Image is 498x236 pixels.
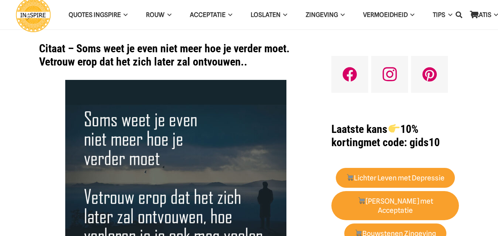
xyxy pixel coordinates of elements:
[306,11,338,18] span: Zingeving
[121,6,128,24] span: QUOTES INGSPIRE Menu
[336,168,455,188] a: 🛒Lichter Leven met Depressie
[281,6,287,24] span: Loslaten Menu
[433,11,445,18] span: TIPS
[338,6,345,24] span: Zingeving Menu
[331,123,418,149] strong: Laatste kans 10% korting
[69,11,121,18] span: QUOTES INGSPIRE
[296,6,354,24] a: ZingevingZingeving Menu
[346,174,445,182] strong: Lichter Leven met Depressie
[39,42,313,68] h1: Citaat – Soms weet je even niet meer hoe je verder moet. Vetrouw erop dat het zich later zal ontv...
[411,56,448,93] a: Pinterest
[164,6,171,24] span: ROUW Menu
[358,197,365,204] img: 🛒
[226,6,232,24] span: Acceptatie Menu
[354,6,424,24] a: VERMOEIDHEIDVERMOEIDHEID Menu
[424,6,461,24] a: TIPSTIPS Menu
[331,56,368,93] a: Facebook
[389,123,400,134] img: 👉
[59,6,137,24] a: QUOTES INGSPIREQUOTES INGSPIRE Menu
[408,6,414,24] span: VERMOEIDHEID Menu
[452,6,466,24] a: Zoeken
[137,6,180,24] a: ROUWROUW Menu
[251,11,281,18] span: Loslaten
[491,6,498,24] span: GRATIS Menu
[190,11,226,18] span: Acceptatie
[358,197,433,215] strong: [PERSON_NAME] met Acceptatie
[471,11,491,18] span: GRATIS
[241,6,296,24] a: LoslatenLoslaten Menu
[445,6,452,24] span: TIPS Menu
[331,191,459,221] a: 🛒[PERSON_NAME] met Acceptatie
[363,11,408,18] span: VERMOEIDHEID
[371,56,408,93] a: Instagram
[181,6,241,24] a: AcceptatieAcceptatie Menu
[331,123,459,149] h1: met code: gids10
[146,11,164,18] span: ROUW
[346,174,354,181] img: 🛒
